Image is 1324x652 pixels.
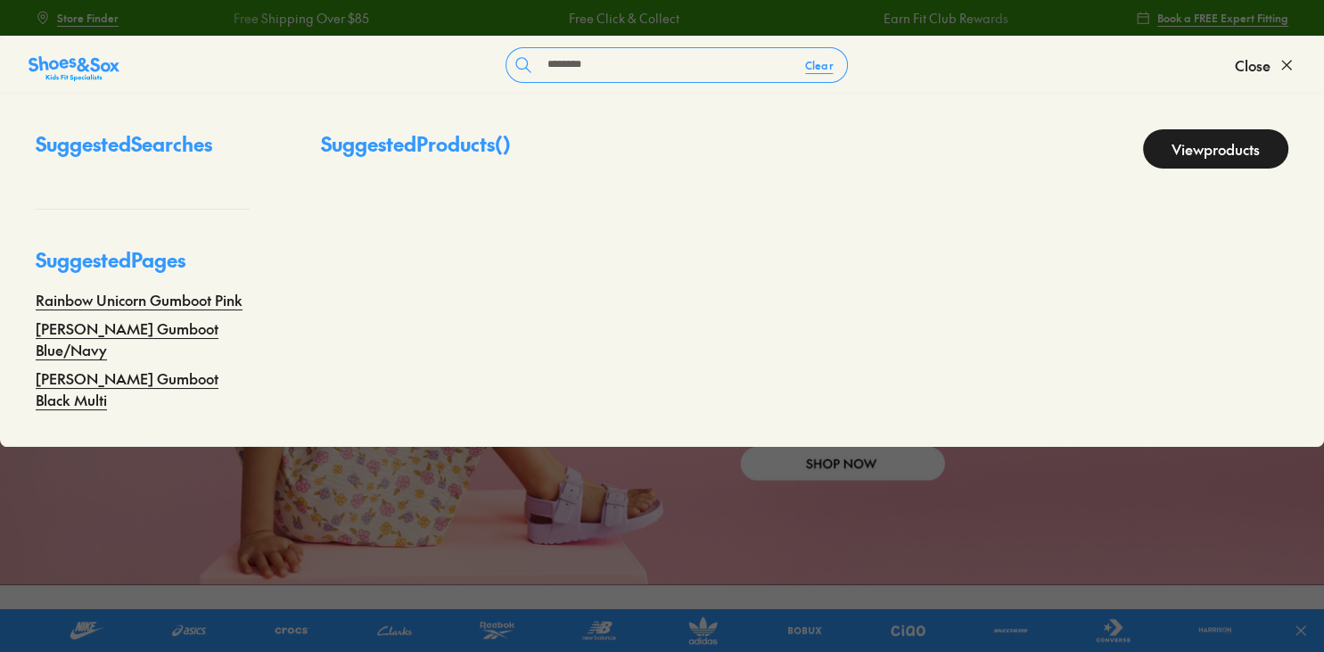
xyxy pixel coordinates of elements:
span: Store Finder [57,10,119,26]
a: Earn Fit Club Rewards [882,9,1007,28]
a: Book a FREE Expert Fitting [1136,2,1288,34]
button: Close [1235,45,1295,85]
p: Suggested Searches [36,129,250,173]
span: Close [1235,54,1271,76]
a: Shoes &amp; Sox [29,51,119,79]
a: [PERSON_NAME] Gumboot Blue/Navy [36,318,250,360]
a: Free Shipping Over $85 [232,9,367,28]
a: Free Click & Collect [567,9,678,28]
button: Clear [791,49,847,81]
a: [PERSON_NAME] Gumboot Black Multi [36,367,250,410]
a: Viewproducts [1143,129,1288,169]
a: Store Finder [36,2,119,34]
img: SNS_Logo_Responsive.svg [29,54,119,83]
a: Rainbow Unicorn Gumboot Pink [36,289,243,310]
span: Book a FREE Expert Fitting [1157,10,1288,26]
p: Suggested Pages [36,245,250,289]
span: ( ) [495,130,511,157]
p: Suggested Products [321,129,511,169]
